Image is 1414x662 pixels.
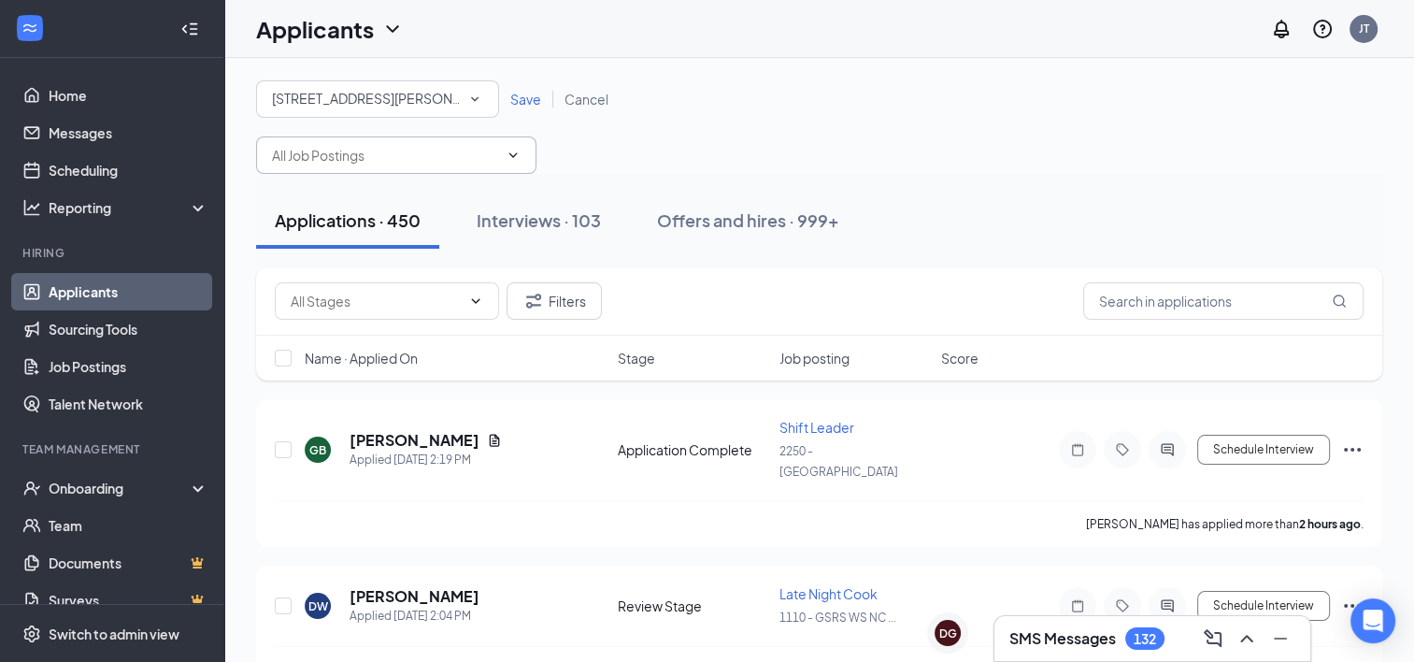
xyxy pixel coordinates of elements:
button: ComposeMessage [1198,624,1228,654]
div: Applied [DATE] 2:19 PM [350,451,502,469]
button: ChevronUp [1232,624,1262,654]
svg: ChevronDown [381,18,404,40]
svg: ChevronDown [506,148,521,163]
svg: Tag [1111,442,1134,457]
svg: Analysis [22,198,41,217]
span: Save [510,91,541,108]
a: Sourcing Tools [49,310,208,348]
span: 1110 - GSRS WS NC ... [779,611,896,625]
div: Offers and hires · 999+ [657,209,839,232]
svg: QuestionInfo [1311,18,1334,40]
div: Applications · 450 [275,209,421,232]
a: DocumentsCrown [49,544,208,582]
svg: Notifications [1270,18,1293,40]
button: Schedule Interview [1197,591,1330,621]
span: Cancel [564,91,608,108]
h5: [PERSON_NAME] [350,586,479,607]
a: Scheduling [49,151,208,189]
div: Interviews · 103 [477,209,601,232]
div: 3215- S Tryon St [272,88,483,110]
span: Late Night Cook [779,585,878,602]
svg: WorkstreamLogo [21,19,39,37]
a: Talent Network [49,385,208,423]
svg: Minimize [1269,627,1292,650]
span: Job posting [779,349,850,367]
span: Shift Leader [779,419,854,436]
span: Name · Applied On [305,349,418,367]
svg: ChevronUp [1235,627,1258,650]
div: JT [1359,21,1369,36]
div: Reporting [49,198,209,217]
svg: ActiveChat [1156,598,1178,613]
b: 2 hours ago [1299,517,1361,531]
div: 132 [1134,631,1156,647]
svg: Collapse [180,20,199,38]
div: Onboarding [49,479,193,497]
div: DG [939,626,957,641]
a: Home [49,77,208,114]
a: Messages [49,114,208,151]
svg: Tag [1111,598,1134,613]
svg: Filter [522,290,545,312]
svg: UserCheck [22,479,41,497]
a: Applicants [49,273,208,310]
button: Minimize [1265,624,1295,654]
svg: Settings [22,625,41,643]
p: [PERSON_NAME] has applied more than . [1086,516,1364,532]
svg: Note [1066,442,1089,457]
svg: ComposeMessage [1202,627,1224,650]
span: Stage [618,349,655,367]
input: All Job Postings [272,145,498,165]
a: Team [49,507,208,544]
svg: ChevronDown [468,294,483,309]
div: GB [309,442,326,458]
span: 3215- S Tryon St [272,90,501,107]
a: SurveysCrown [49,582,208,619]
svg: ActiveChat [1156,442,1178,457]
h3: SMS Messages [1009,628,1116,649]
button: Filter Filters [507,282,602,320]
a: Job Postings [49,348,208,385]
div: Open Intercom Messenger [1350,598,1395,643]
svg: MagnifyingGlass [1332,294,1347,309]
h5: [PERSON_NAME] [350,430,479,451]
div: Switch to admin view [49,625,179,643]
div: Hiring [22,245,205,261]
svg: Document [487,433,502,448]
div: Team Management [22,441,205,457]
svg: SmallChevronDown [466,91,483,108]
svg: Note [1066,598,1089,613]
input: All Stages [291,291,461,311]
div: Application Complete [618,440,768,459]
input: Search in applications [1083,282,1364,320]
h1: Applicants [256,13,374,45]
div: Applied [DATE] 2:04 PM [350,607,479,626]
div: Review Stage [618,597,768,615]
svg: Ellipses [1341,439,1364,461]
button: Schedule Interview [1197,435,1330,465]
span: Score [941,349,978,367]
span: 2250 - [GEOGRAPHIC_DATA] [779,444,898,479]
svg: Ellipses [1341,595,1364,617]
div: DW [308,598,328,614]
